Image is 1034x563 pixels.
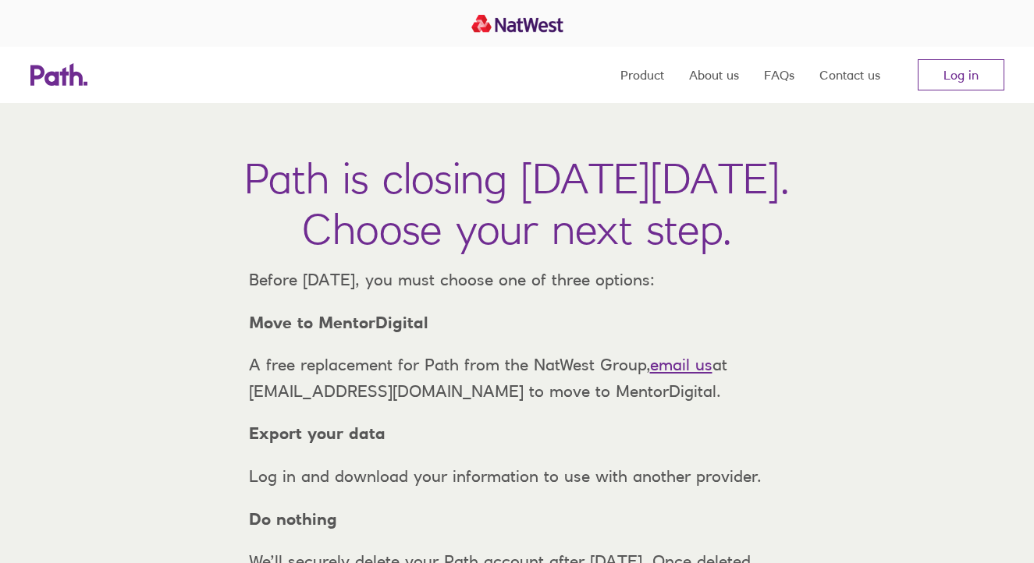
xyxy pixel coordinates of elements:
a: About us [689,47,739,103]
strong: Move to MentorDigital [249,313,428,332]
a: email us [650,355,712,374]
p: Before [DATE], you must choose one of three options: [236,267,798,293]
strong: Export your data [249,423,386,443]
a: Log in [918,59,1004,90]
p: Log in and download your information to use with another provider. [236,463,798,490]
a: Contact us [819,47,880,103]
a: FAQs [764,47,794,103]
h1: Path is closing [DATE][DATE]. Choose your next step. [244,153,790,254]
p: A free replacement for Path from the NatWest Group, at [EMAIL_ADDRESS][DOMAIN_NAME] to move to Me... [236,352,798,404]
strong: Do nothing [249,509,337,529]
a: Product [620,47,664,103]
